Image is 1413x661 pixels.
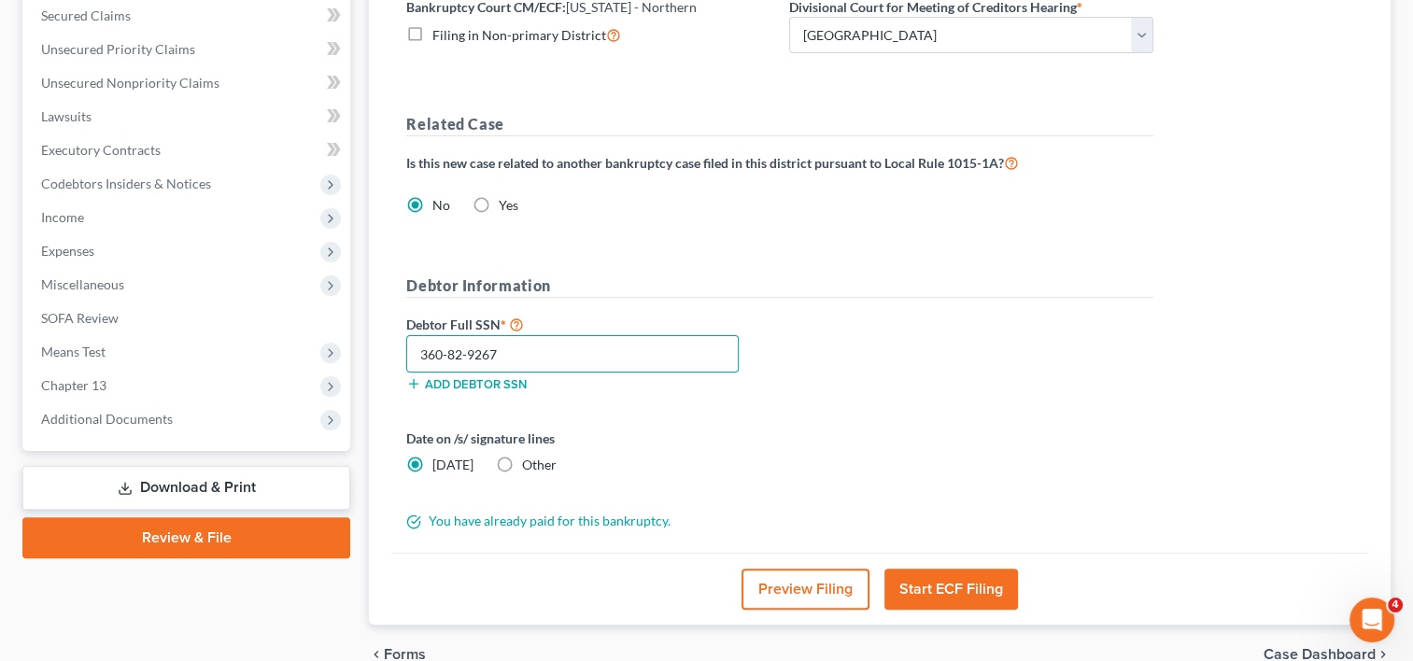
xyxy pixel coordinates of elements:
span: Secured Claims [41,7,131,23]
span: Lawsuits [41,108,92,124]
h5: Related Case [406,113,1153,136]
button: Add debtor SSN [406,376,527,391]
span: 4 [1388,598,1403,612]
span: Codebtors Insiders & Notices [41,176,211,191]
span: [DATE] [432,457,473,472]
span: Means Test [41,344,106,359]
span: Expenses [41,243,94,259]
span: Additional Documents [41,411,173,427]
a: Unsecured Nonpriority Claims [26,66,350,100]
span: Other [522,457,557,472]
span: SOFA Review [41,310,119,326]
span: Unsecured Nonpriority Claims [41,75,219,91]
input: XXX-XX-XXXX [406,335,739,373]
span: Filing in Non-primary District [432,27,606,43]
button: Start ECF Filing [884,569,1018,610]
label: Debtor Full SSN [397,313,780,335]
a: Review & File [22,517,350,558]
span: Chapter 13 [41,377,106,393]
button: Preview Filing [742,569,869,610]
a: Unsecured Priority Claims [26,33,350,66]
span: No [432,197,450,213]
span: Unsecured Priority Claims [41,41,195,57]
a: Lawsuits [26,100,350,134]
a: Executory Contracts [26,134,350,167]
label: Date on /s/ signature lines [406,429,770,448]
label: Is this new case related to another bankruptcy case filed in this district pursuant to Local Rule... [406,151,1019,174]
span: Executory Contracts [41,142,161,158]
div: You have already paid for this bankruptcy. [397,512,1163,530]
span: Yes [499,197,518,213]
span: Miscellaneous [41,276,124,292]
a: SOFA Review [26,302,350,335]
a: Download & Print [22,466,350,510]
h5: Debtor Information [406,274,1153,298]
iframe: Intercom live chat [1349,598,1394,642]
span: Income [41,209,84,225]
